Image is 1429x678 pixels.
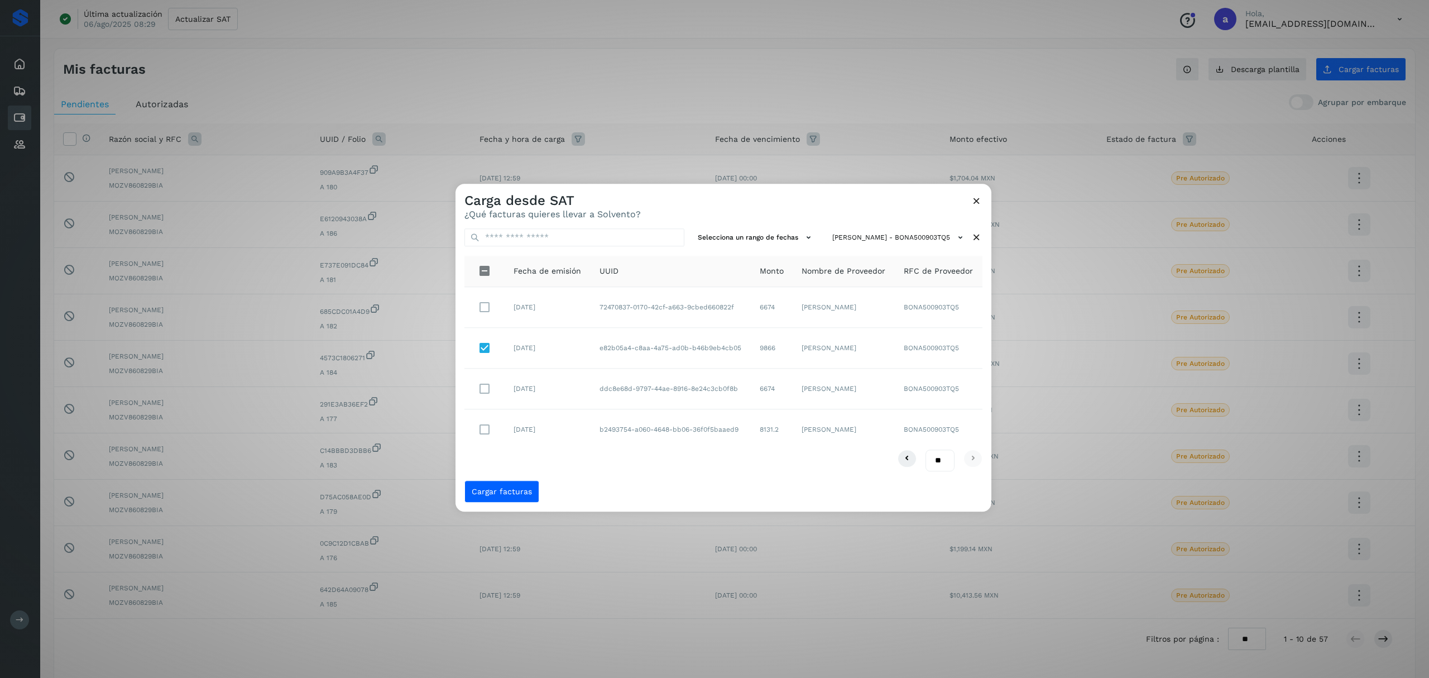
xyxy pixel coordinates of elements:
span: Fecha de emisión [514,265,581,277]
td: e82b05a4-c8aa-4a75-ad0b-b46b9eb4cb05 [591,328,751,369]
button: Selecciona un rango de fechas [693,228,819,247]
td: [DATE] [505,409,591,450]
span: Monto [760,265,784,277]
td: b2493754-a060-4648-bb06-36f0f5baaed9 [591,409,751,450]
p: ¿Qué facturas quieres llevar a Solvento? [464,209,641,219]
span: Nombre de Proveedor [802,265,885,277]
td: 72470837-0170-42cf-a663-9cbed660822f [591,287,751,328]
td: [PERSON_NAME] [793,409,895,450]
td: [PERSON_NAME] [793,369,895,409]
span: UUID [600,265,618,277]
span: RFC de Proveedor [904,265,973,277]
td: BONA500903TQ5 [895,287,982,328]
span: Cargar facturas [472,488,532,496]
td: BONA500903TQ5 [895,409,982,450]
td: ddc8e68d-9797-44ae-8916-8e24c3cb0f8b [591,369,751,409]
td: 8131.2 [751,409,793,450]
h3: Carga desde SAT [464,193,641,209]
button: Cargar facturas [464,481,539,503]
td: [DATE] [505,287,591,328]
td: BONA500903TQ5 [895,369,982,409]
button: [PERSON_NAME] - BONA500903TQ5 [828,228,971,247]
td: BONA500903TQ5 [895,328,982,369]
td: 9866 [751,328,793,369]
td: [PERSON_NAME] [793,287,895,328]
td: 6674 [751,287,793,328]
td: 6674 [751,369,793,409]
td: [DATE] [505,328,591,369]
td: [PERSON_NAME] [793,328,895,369]
td: [DATE] [505,369,591,409]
